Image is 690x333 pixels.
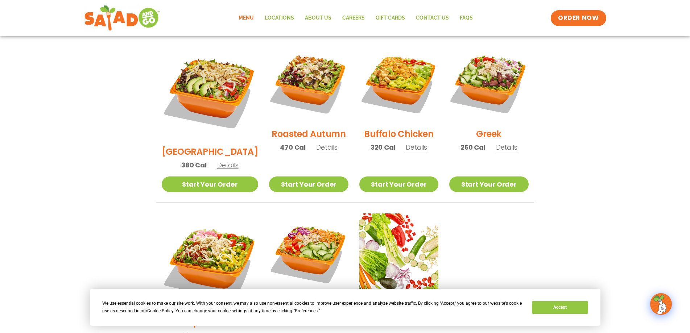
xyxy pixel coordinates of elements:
span: Preferences [295,308,318,313]
img: Product photo for Buffalo Chicken Salad [359,43,438,122]
div: Cookie Consent Prompt [90,289,600,326]
a: FAQs [454,10,478,26]
h2: [GEOGRAPHIC_DATA] [162,145,259,158]
a: Start Your Order [359,176,438,192]
a: GIFT CARDS [370,10,410,26]
a: Start Your Order [449,176,528,192]
img: Product photo for Thai Salad [269,213,348,292]
span: Cookie Policy [147,308,173,313]
span: Details [217,161,239,170]
h2: Greek [476,128,501,140]
h2: Roasted Autumn [272,128,346,140]
a: Start Your Order [162,176,259,192]
a: Start Your Order [269,176,348,192]
div: We use essential cookies to make our site work. With your consent, we may also use non-essential ... [102,300,523,315]
img: Product photo for Roasted Autumn Salad [269,43,348,122]
span: Details [496,143,517,152]
img: Product photo for Greek Salad [449,43,528,122]
img: Product photo for BBQ Ranch Salad [162,43,259,140]
a: About Us [299,10,337,26]
span: ORDER NOW [558,14,599,22]
a: Careers [337,10,370,26]
a: ORDER NOW [551,10,606,26]
span: 380 Cal [181,160,207,170]
button: Accept [532,301,588,314]
a: Locations [259,10,299,26]
img: wpChatIcon [651,294,671,314]
nav: Menu [233,10,478,26]
a: Contact Us [410,10,454,26]
a: Menu [233,10,259,26]
h2: Buffalo Chicken [364,128,433,140]
img: Product photo for Build Your Own [359,213,438,292]
span: 470 Cal [280,142,306,152]
img: new-SAG-logo-768×292 [84,4,161,33]
span: 320 Cal [371,142,396,152]
span: Details [406,143,427,152]
span: Details [316,143,338,152]
img: Product photo for Jalapeño Ranch Salad [162,213,259,310]
span: 260 Cal [460,142,486,152]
